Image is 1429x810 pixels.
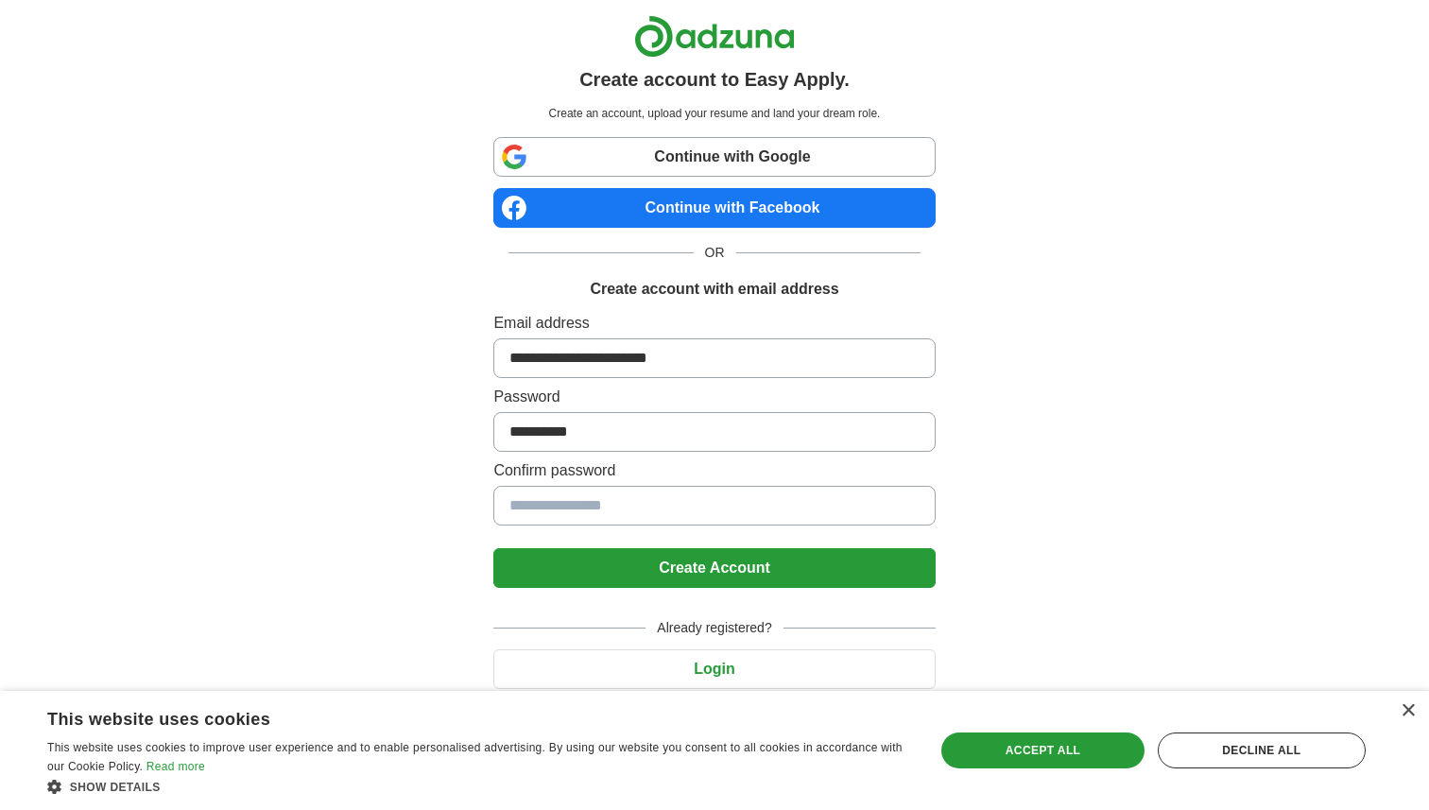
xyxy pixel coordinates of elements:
[590,278,838,301] h1: Create account with email address
[493,312,935,335] label: Email address
[70,781,161,794] span: Show details
[579,65,850,94] h1: Create account to Easy Apply.
[1158,732,1366,768] div: Decline all
[493,137,935,177] a: Continue with Google
[1401,704,1415,718] div: Close
[493,649,935,689] button: Login
[47,741,903,773] span: This website uses cookies to improve user experience and to enable personalised advertising. By u...
[634,15,795,58] img: Adzuna logo
[47,702,861,731] div: This website uses cookies
[694,243,736,263] span: OR
[493,548,935,588] button: Create Account
[493,188,935,228] a: Continue with Facebook
[493,386,935,408] label: Password
[646,618,783,638] span: Already registered?
[493,459,935,482] label: Confirm password
[146,760,205,773] a: Read more, opens a new window
[493,661,935,677] a: Login
[941,732,1144,768] div: Accept all
[497,105,931,122] p: Create an account, upload your resume and land your dream role.
[47,777,908,796] div: Show details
